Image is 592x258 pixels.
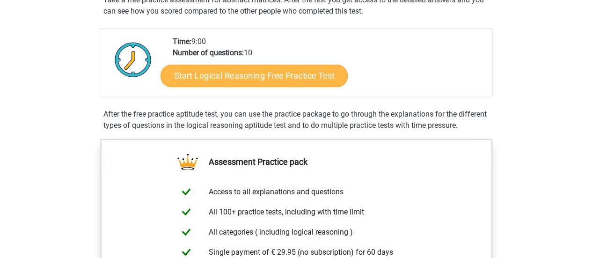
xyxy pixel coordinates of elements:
[173,37,191,46] b: Time:
[110,36,157,83] img: Clock
[166,36,492,97] div: 9:00 10
[100,109,493,131] div: After the free practice aptitude test, you can use the practice package to go through the explana...
[161,64,348,87] a: Start Logical Reasoning Free Practice Test
[173,48,244,57] b: Number of questions:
